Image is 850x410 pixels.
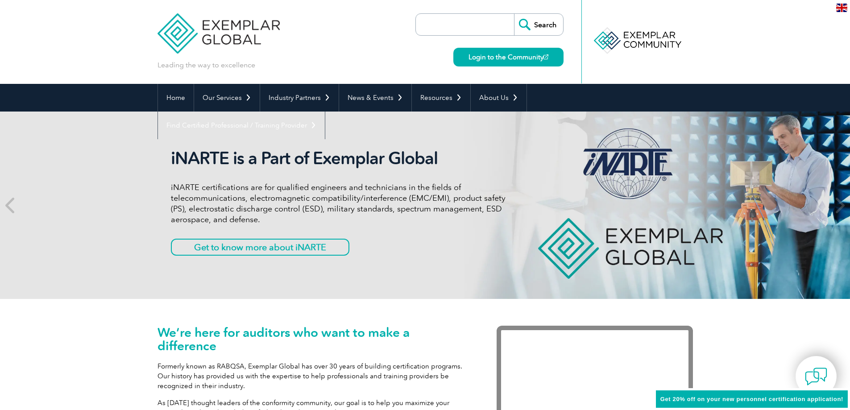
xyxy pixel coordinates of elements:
[158,326,470,352] h1: We’re here for auditors who want to make a difference
[158,112,325,139] a: Find Certified Professional / Training Provider
[171,239,349,256] a: Get to know more about iNARTE
[171,148,506,169] h2: iNARTE is a Part of Exemplar Global
[453,48,564,66] a: Login to the Community
[412,84,470,112] a: Resources
[260,84,339,112] a: Industry Partners
[514,14,563,35] input: Search
[158,361,470,391] p: Formerly known as RABQSA, Exemplar Global has over 30 years of building certification programs. O...
[543,54,548,59] img: open_square.png
[171,182,506,225] p: iNARTE certifications are for qualified engineers and technicians in the fields of telecommunicat...
[158,84,194,112] a: Home
[471,84,527,112] a: About Us
[805,365,827,388] img: contact-chat.png
[660,396,843,402] span: Get 20% off on your new personnel certification application!
[339,84,411,112] a: News & Events
[836,4,847,12] img: en
[158,60,255,70] p: Leading the way to excellence
[194,84,260,112] a: Our Services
